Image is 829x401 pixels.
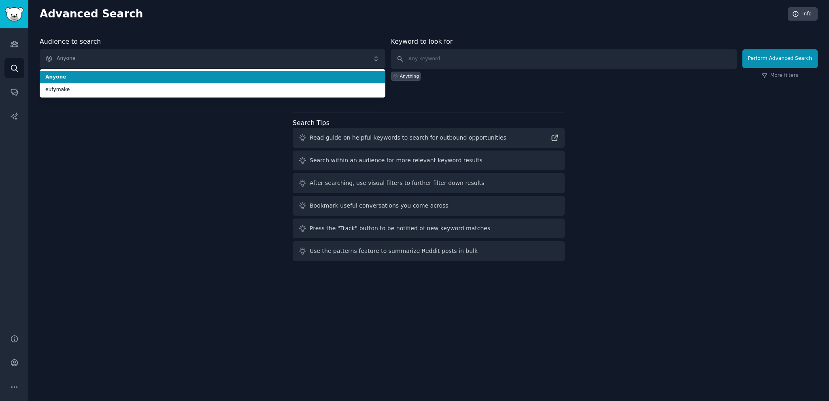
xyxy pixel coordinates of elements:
[742,49,818,68] button: Perform Advanced Search
[45,74,380,81] span: Anyone
[762,72,798,79] a: More filters
[310,247,478,255] div: Use the patterns feature to summarize Reddit posts in bulk
[40,69,385,98] ul: Anyone
[788,7,818,21] a: Info
[310,179,484,187] div: After searching, use visual filters to further filter down results
[310,202,449,210] div: Bookmark useful conversations you come across
[310,134,506,142] div: Read guide on helpful keywords to search for outbound opportunities
[310,156,483,165] div: Search within an audience for more relevant keyword results
[5,7,23,21] img: GummySearch logo
[400,73,419,79] div: Anything
[45,86,380,93] span: eufymake
[40,8,783,21] h2: Advanced Search
[310,224,490,233] div: Press the "Track" button to be notified of new keyword matches
[391,49,737,69] input: Any keyword
[391,38,453,45] label: Keyword to look for
[40,49,385,68] button: Anyone
[293,119,329,127] label: Search Tips
[40,38,101,45] label: Audience to search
